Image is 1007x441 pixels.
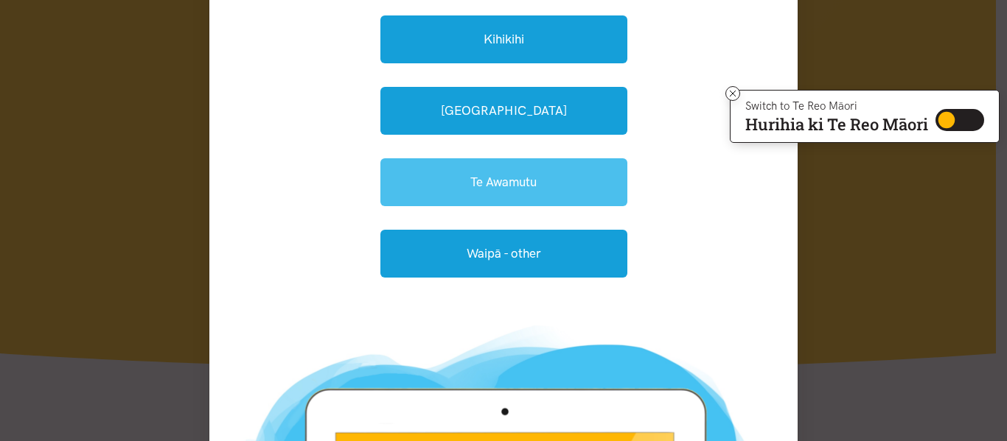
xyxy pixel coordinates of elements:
p: Switch to Te Reo Māori [745,102,928,110]
a: Waipā - other [380,230,627,278]
a: [GEOGRAPHIC_DATA] [380,87,627,135]
p: Hurihia ki Te Reo Māori [745,118,928,131]
a: Kihikihi [380,15,627,63]
a: Te Awamutu [380,158,627,206]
